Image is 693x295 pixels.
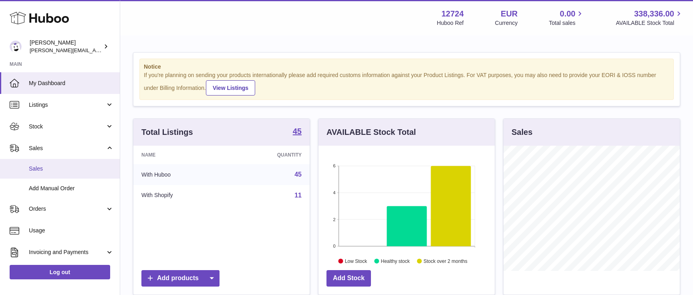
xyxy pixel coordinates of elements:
h3: AVAILABLE Stock Total [326,127,416,138]
span: Total sales [549,19,584,27]
text: 6 [333,163,335,168]
span: AVAILABLE Stock Total [616,19,683,27]
text: Stock over 2 months [423,258,467,264]
span: Stock [29,123,105,130]
div: Huboo Ref [437,19,464,27]
span: Sales [29,165,114,173]
a: 45 [294,171,302,178]
td: With Shopify [133,185,228,206]
a: 338,336.00 AVAILABLE Stock Total [616,8,683,27]
th: Quantity [228,146,310,164]
strong: EUR [501,8,518,19]
span: [PERSON_NAME][EMAIL_ADDRESS][DOMAIN_NAME] [30,47,161,53]
text: 0 [333,244,335,248]
text: 4 [333,190,335,195]
th: Name [133,146,228,164]
h3: Sales [512,127,532,138]
a: View Listings [206,80,255,96]
strong: 45 [293,127,302,135]
h3: Total Listings [141,127,193,138]
span: Sales [29,144,105,152]
strong: Notice [144,63,669,71]
text: Healthy stock [381,258,410,264]
span: Add Manual Order [29,185,114,192]
div: Currency [495,19,518,27]
div: [PERSON_NAME] [30,39,102,54]
a: 45 [293,127,302,137]
div: If you're planning on sending your products internationally please add required customs informati... [144,71,669,96]
span: Listings [29,101,105,109]
span: Invoicing and Payments [29,248,105,256]
img: sebastian@ffern.co [10,41,22,53]
span: Usage [29,227,114,234]
span: Orders [29,205,105,213]
text: 2 [333,217,335,222]
span: 338,336.00 [634,8,674,19]
td: With Huboo [133,164,228,185]
a: Log out [10,265,110,279]
a: 0.00 Total sales [549,8,584,27]
a: Add products [141,270,220,287]
a: Add Stock [326,270,371,287]
strong: 12724 [441,8,464,19]
a: 11 [294,192,302,199]
span: 0.00 [560,8,576,19]
text: Low Stock [345,258,367,264]
span: My Dashboard [29,79,114,87]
